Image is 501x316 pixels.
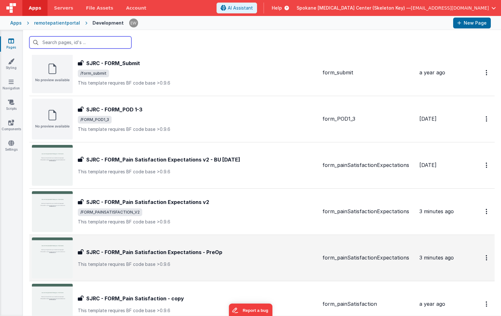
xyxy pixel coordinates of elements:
span: [EMAIL_ADDRESS][DOMAIN_NAME] [411,5,489,11]
p: This template requires BF code base >0.9.6 [78,80,317,86]
img: daf6185105a2932719d0487c37da19b1 [129,19,138,27]
span: File Assets [86,5,114,11]
h3: SJRC - FORM_Pain Satisfaction Expectations - PreOp [86,248,222,256]
div: Apps [10,20,22,26]
button: Options [482,251,492,264]
span: a year ago [419,69,445,76]
div: form_submit [322,69,414,76]
div: form_painSatisfaction [322,300,414,308]
h3: SJRC - FORM_POD 1-3 [86,106,143,113]
span: Spokane [MEDICAL_DATA] Center (Skeleton Key) — [297,5,411,11]
div: form_painSatisfactionExpectations [322,162,414,169]
div: form_POD1_3 [322,115,414,123]
span: 3 minutes ago [419,208,454,214]
span: Servers [54,5,73,11]
span: /FORM_POD1_3 [78,116,112,124]
button: Spokane [MEDICAL_DATA] Center (Skeleton Key) — [EMAIL_ADDRESS][DOMAIN_NAME] [297,5,496,11]
button: AI Assistant [217,3,257,13]
p: This template requires BF code base >0.9.6 [78,261,317,267]
button: Options [482,112,492,125]
span: 3 minutes ago [419,254,454,261]
span: a year ago [419,301,445,307]
span: [DATE] [419,116,437,122]
h3: SJRC - FORM_Pain Satisfaction - copy [86,295,184,302]
div: remotepatientportal [34,20,80,26]
span: /FORM_PAINSATISFACTION_V2 [78,208,142,216]
button: Options [482,205,492,218]
div: Development [92,20,124,26]
span: Apps [29,5,41,11]
button: Options [482,297,492,311]
p: This template requires BF code base >0.9.6 [78,169,317,175]
h3: SJRC - FORM_Pain Satisfaction Expectations v2 [86,198,209,206]
div: form_painSatisfactionExpectations [322,254,414,261]
input: Search pages, id's ... [29,36,131,49]
span: AI Assistant [228,5,253,11]
p: This template requires BF code base >0.9.6 [78,307,317,314]
button: Options [482,66,492,79]
span: Help [272,5,282,11]
button: Options [482,159,492,172]
span: [DATE] [419,162,437,168]
p: This template requires BF code base >0.9.6 [78,126,317,132]
p: This template requires BF code base >0.9.6 [78,219,317,225]
h3: SJRC - FORM_Submit [86,59,140,67]
button: New Page [453,18,491,28]
div: form_painSatisfactionExpectations [322,208,414,215]
span: /form_submit [78,70,109,77]
h3: SJRC - FORM_Pain Satisfaction Expectations v2 - BU [DATE] [86,156,240,163]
